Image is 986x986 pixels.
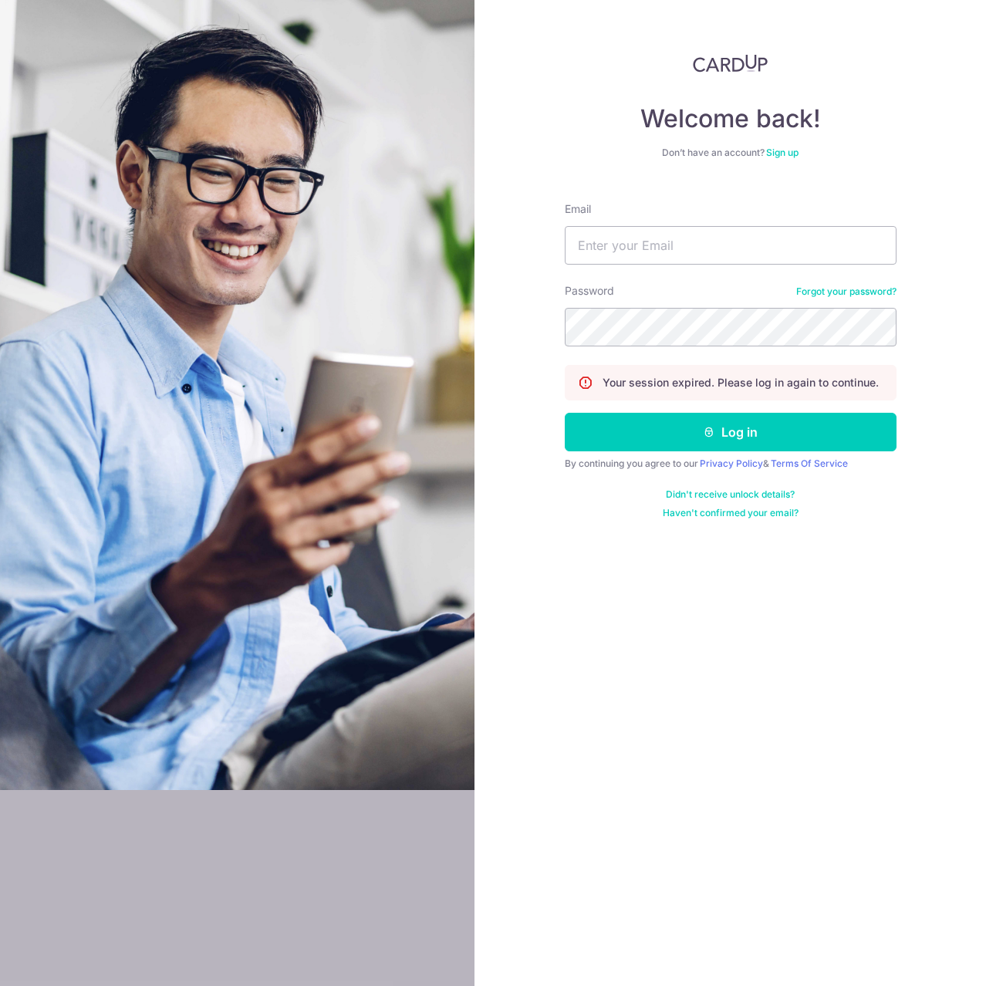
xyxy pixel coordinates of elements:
div: By continuing you agree to our & [565,458,897,470]
a: Sign up [766,147,799,158]
div: Don’t have an account? [565,147,897,159]
label: Password [565,283,614,299]
p: Your session expired. Please log in again to continue. [603,375,879,390]
input: Enter your Email [565,226,897,265]
button: Log in [565,413,897,451]
a: Privacy Policy [700,458,763,469]
h4: Welcome back! [565,103,897,134]
a: Terms Of Service [771,458,848,469]
a: Didn't receive unlock details? [666,488,795,501]
img: CardUp Logo [693,54,768,73]
a: Forgot your password? [796,285,897,298]
label: Email [565,201,591,217]
a: Haven't confirmed your email? [663,507,799,519]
